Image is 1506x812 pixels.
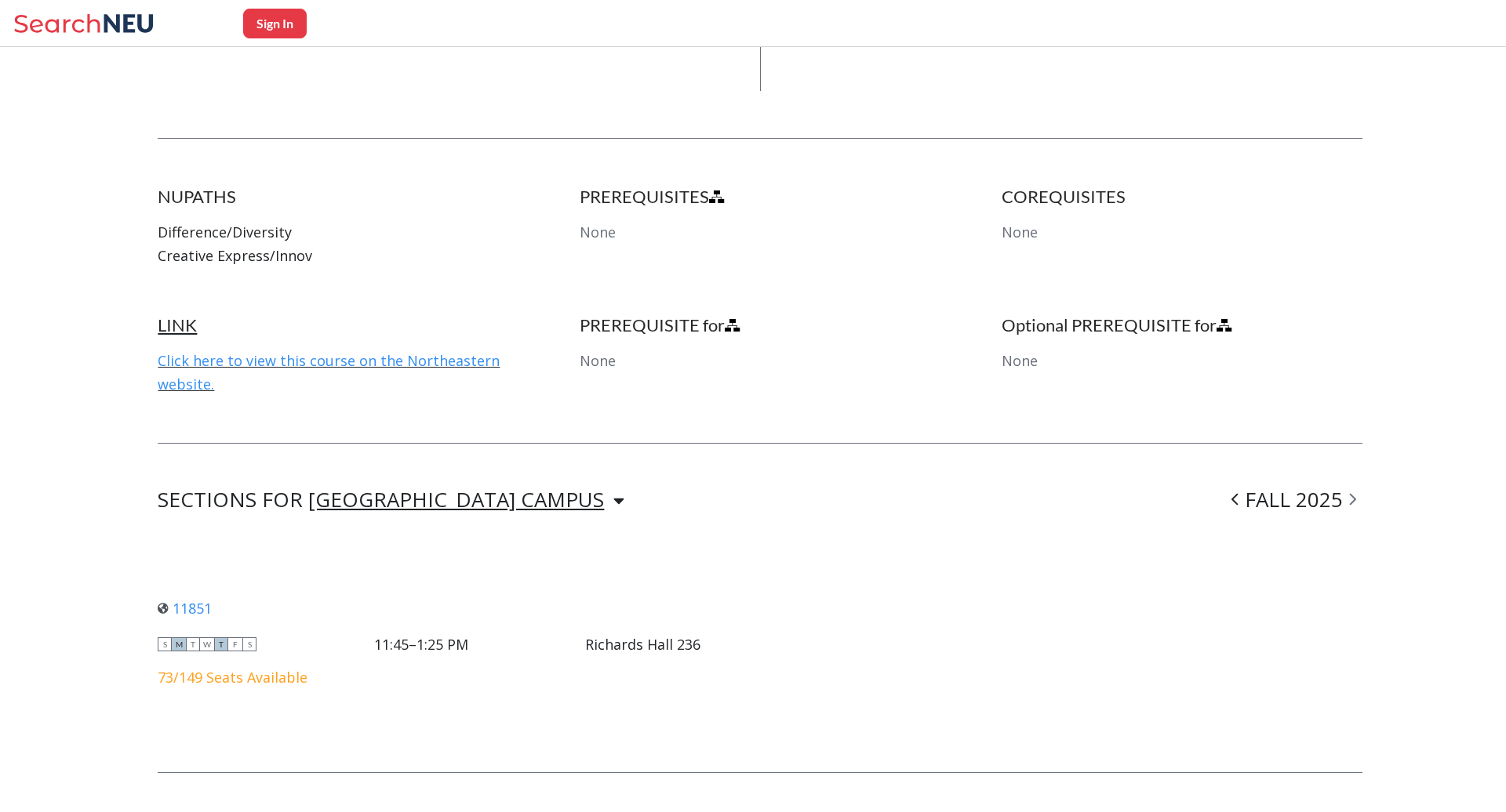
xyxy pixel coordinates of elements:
[1002,314,1363,336] h4: Optional PREREQUISITE for
[214,637,228,651] span: T
[580,186,941,208] h4: PREREQUISITES
[158,186,519,208] h4: NUPATHS
[374,636,468,653] div: 11:45–1:25 PM
[242,637,256,651] span: S
[585,636,700,653] div: Richards Hall 236
[158,669,700,686] div: 73/149 Seats Available
[308,491,604,508] div: [GEOGRAPHIC_DATA] CAMPUS
[1225,491,1362,509] div: FALL 2025
[158,491,624,509] div: SECTIONS FOR
[580,314,941,336] h4: PREREQUISITE for
[172,637,186,651] span: M
[158,220,519,244] p: Difference/Diversity
[1002,351,1038,370] span: None
[158,637,172,651] span: S
[186,637,200,651] span: T
[158,314,519,336] h4: LINK
[580,351,616,370] span: None
[200,637,214,651] span: W
[1002,223,1038,241] span: None
[158,351,500,393] a: Click here to view this course on the Northeastern website.
[228,637,242,651] span: F
[580,223,616,241] span: None
[1002,186,1363,208] h4: COREQUISITES
[243,9,307,38] button: Sign In
[158,599,212,618] a: 11851
[158,244,519,267] p: Creative Express/Innov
